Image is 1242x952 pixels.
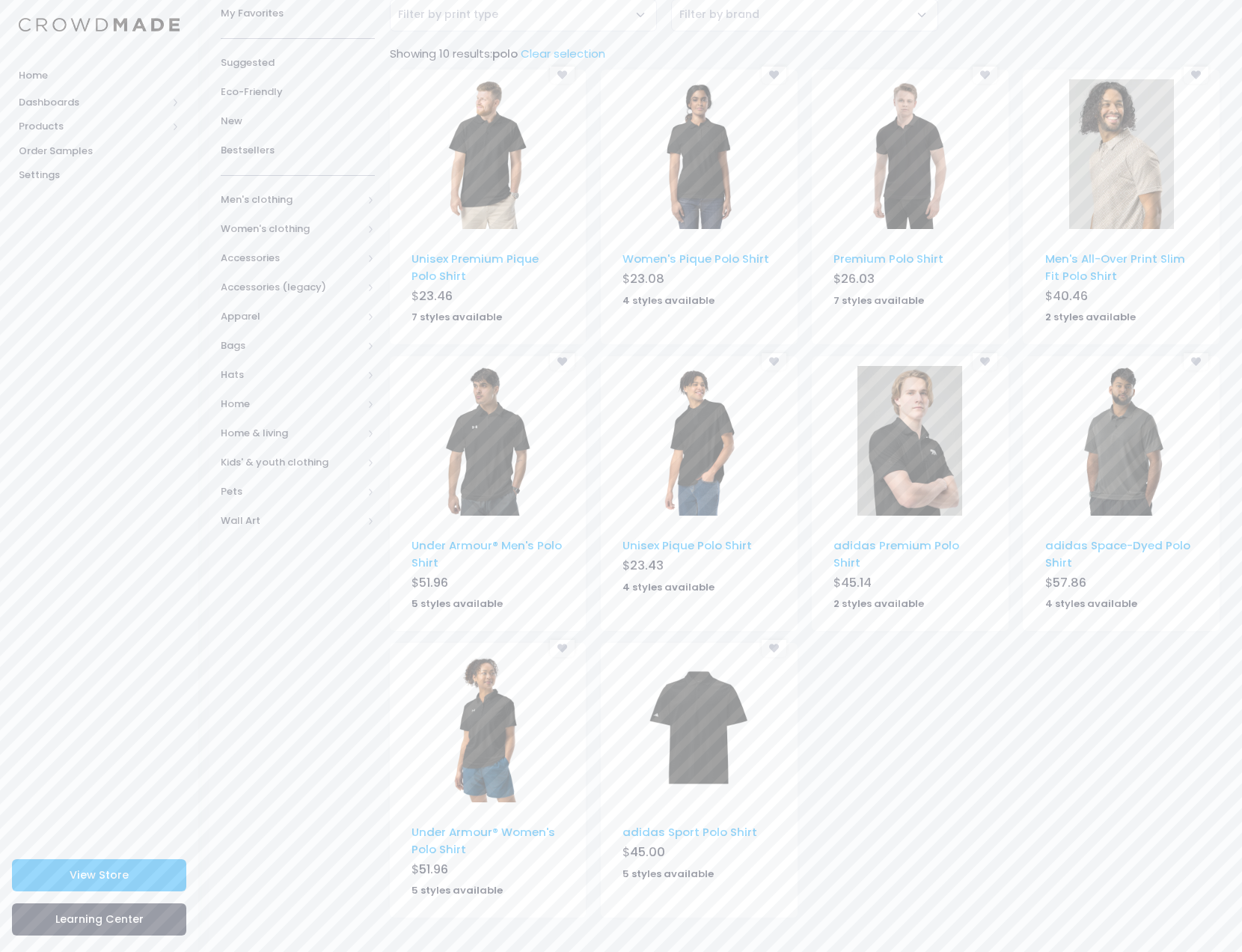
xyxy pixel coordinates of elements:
[630,557,664,574] span: 23.43
[70,867,129,882] span: View Store
[1045,537,1190,570] a: adidas Space-Dyed Polo Shirt
[221,49,375,78] a: Suggested
[412,574,564,595] div: $
[622,251,769,266] a: Women's Pique Polo Shirt
[412,824,555,856] a: Under Armour® Women's Polo Shirt
[19,144,180,159] span: Order Samples
[630,843,665,861] span: 45.00
[221,114,375,129] span: New
[630,270,664,287] span: 23.08
[622,270,775,291] div: $
[679,7,759,22] span: Filter by brand
[833,537,959,570] a: adidas Premium Polo Shirt
[221,513,362,528] span: Wall Art
[412,596,503,611] strong: 5 styles available
[12,859,186,891] a: View Store
[622,867,714,881] strong: 5 styles available
[19,68,180,83] span: Home
[833,251,943,266] a: Premium Polo Shirt
[419,861,448,878] span: 51.96
[419,574,448,591] span: 51.96
[221,397,362,412] span: Home
[412,861,564,882] div: $
[19,95,167,110] span: Dashboards
[221,136,375,165] a: Bestsellers
[221,55,375,70] span: Suggested
[841,574,872,591] span: 45.14
[55,912,144,927] span: Learning Center
[221,251,362,266] span: Accessories
[221,455,362,470] span: Kids' & youth clothing
[419,287,453,305] span: 23.46
[221,192,362,207] span: Men's clothing
[19,119,167,134] span: Products
[841,270,875,287] span: 26.03
[221,338,362,353] span: Bags
[412,287,564,308] div: $
[833,596,924,611] strong: 2 styles available
[398,7,498,22] span: Filter by print type
[19,18,180,32] img: Logo
[12,903,186,936] a: Learning Center
[622,293,715,308] strong: 4 styles available
[221,484,362,499] span: Pets
[221,107,375,136] a: New
[221,222,362,237] span: Women's clothing
[622,537,752,553] a: Unisex Pique Polo Shirt
[521,46,605,61] a: Clear selection
[412,251,539,283] a: Unisex Premium Pique Polo Shirt
[221,85,375,100] span: Eco-Friendly
[221,280,362,295] span: Accessories (legacy)
[1045,574,1198,595] div: $
[221,6,375,21] span: My Favorites
[492,46,518,61] span: polo
[221,143,375,158] span: Bestsellers
[679,7,759,22] span: Filter by brand
[1053,574,1086,591] span: 57.86
[221,309,362,324] span: Apparel
[833,270,986,291] div: $
[221,78,375,107] a: Eco-Friendly
[1045,596,1137,611] strong: 4 styles available
[221,426,362,441] span: Home & living
[412,310,502,324] strong: 7 styles available
[221,367,362,382] span: Hats
[622,824,757,840] a: adidas Sport Polo Shirt
[622,843,775,864] div: $
[1053,287,1088,305] span: 40.46
[382,46,1227,62] div: Showing 10 results:
[622,557,775,578] div: $
[622,580,715,594] strong: 4 styles available
[1045,287,1198,308] div: $
[833,293,924,308] strong: 7 styles available
[412,537,562,570] a: Under Armour® Men's Polo Shirt
[412,883,503,897] strong: 5 styles available
[19,168,180,183] span: Settings
[1045,310,1136,324] strong: 2 styles available
[1045,251,1185,283] a: Men's All-Over Print Slim Fit Polo Shirt
[398,7,498,22] span: Filter by print type
[833,574,986,595] div: $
